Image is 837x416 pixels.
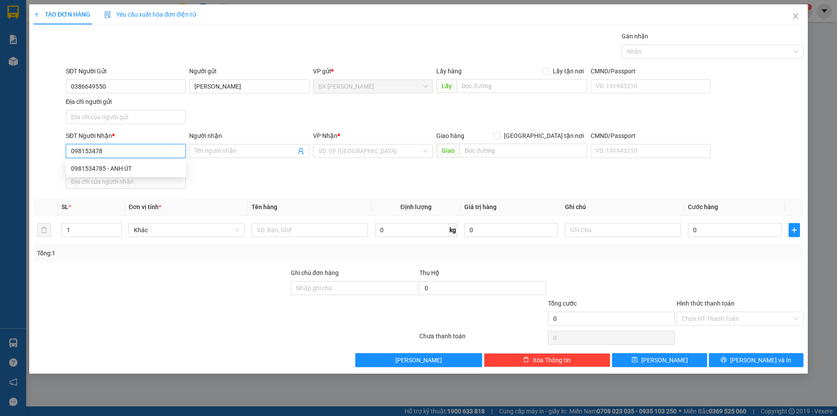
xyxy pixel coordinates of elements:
[104,11,111,18] img: icon
[134,223,239,237] span: Khác
[730,355,791,365] span: [PERSON_NAME] và In
[104,11,196,18] span: Yêu cầu xuất hóa đơn điện tử
[66,66,186,76] div: SĐT Người Gửi
[523,357,529,364] span: delete
[355,353,482,367] button: [PERSON_NAME]
[792,13,799,20] span: close
[789,223,800,237] button: plus
[459,144,587,158] input: Dọc đường
[721,357,727,364] span: printer
[783,4,808,29] button: Close
[313,132,337,139] span: VP Nhận
[549,66,587,76] span: Lấy tận nơi
[66,175,186,189] input: Địa chỉ của người nhận
[436,144,459,158] span: Giao
[129,203,161,210] span: Đơn vị tính
[632,357,638,364] span: save
[677,300,735,307] label: Hình thức thanh toán
[436,79,456,93] span: Lấy
[419,269,439,276] span: Thu Hộ
[313,66,433,76] div: VP gửi
[561,199,684,216] th: Ghi chú
[189,131,309,141] div: Người nhận
[484,353,611,367] button: deleteXóa Thông tin
[189,66,309,76] div: Người gửi
[436,68,462,75] span: Lấy hàng
[297,148,304,155] span: user-add
[641,355,688,365] span: [PERSON_NAME]
[114,231,119,236] span: down
[66,131,186,141] div: SĐT Người Nhận
[548,300,577,307] span: Tổng cước
[449,223,457,237] span: kg
[709,353,803,367] button: printer[PERSON_NAME] và In
[688,203,718,210] span: Cước hàng
[565,223,681,237] input: Ghi Chú
[252,203,277,210] span: Tên hàng
[252,223,367,237] input: VD: Bàn, Ghế
[401,203,432,210] span: Định lượng
[318,80,428,93] span: BX Cao Lãnh
[464,223,558,237] input: 0
[456,79,587,93] input: Dọc đường
[789,227,800,234] span: plus
[612,353,707,367] button: save[PERSON_NAME]
[37,223,51,237] button: delete
[61,203,68,210] span: SL
[500,131,587,141] span: [GEOGRAPHIC_DATA] tận nơi
[37,248,323,258] div: Tổng: 1
[34,11,90,18] span: TẠO ĐƠN HÀNG
[114,225,119,230] span: up
[291,269,339,276] label: Ghi chú đơn hàng
[71,164,180,173] div: 0981534785 - ANH ÚT
[66,97,186,107] div: Địa chỉ người gửi
[112,223,121,230] span: Increase Value
[291,281,418,295] input: Ghi chú đơn hàng
[533,355,571,365] span: Xóa Thông tin
[66,110,186,124] input: Địa chỉ của người gửi
[591,66,711,76] div: CMND/Passport
[622,33,648,40] label: Gán nhãn
[591,131,711,141] div: CMND/Passport
[112,230,121,237] span: Decrease Value
[464,203,497,210] span: Giá trị hàng
[418,331,547,347] div: Chưa thanh toán
[34,11,40,17] span: plus
[436,132,464,139] span: Giao hàng
[395,355,442,365] span: [PERSON_NAME]
[66,162,186,175] div: 0981534785 - ANH ÚT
